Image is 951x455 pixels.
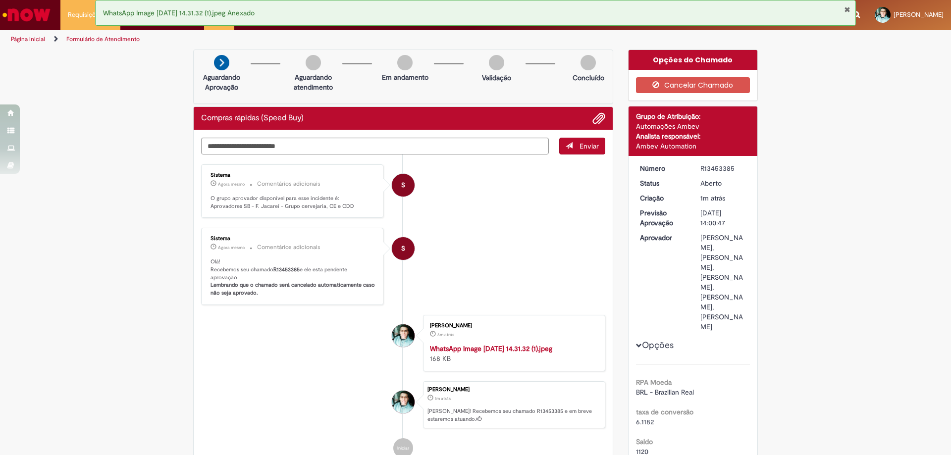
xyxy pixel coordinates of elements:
[844,5,850,13] button: Fechar Notificação
[218,245,245,251] time: 27/08/2025 16:00:58
[11,35,45,43] a: Página inicial
[66,35,140,43] a: Formulário de Atendimento
[430,344,552,353] a: WhatsApp Image [DATE] 14.31.32 (1).jpeg
[392,324,415,347] div: Jean Carlos Ramos Da Silva
[592,112,605,125] button: Adicionar anexos
[211,172,375,178] div: Sistema
[211,236,375,242] div: Sistema
[437,332,454,338] time: 27/08/2025 15:55:47
[306,55,321,70] img: img-circle-grey.png
[633,208,693,228] dt: Previsão Aprovação
[392,391,415,413] div: Jean Carlos Ramos Da Silva
[633,193,693,203] dt: Criação
[700,178,746,188] div: Aberto
[211,195,375,210] p: O grupo aprovador disponível para esse incidente é: Aprovadores SB - F. Jacareí - Grupo cervejari...
[289,72,337,92] p: Aguardando atendimento
[201,381,605,429] li: Jean Carlos Ramos Da Silva
[397,55,413,70] img: img-circle-grey.png
[257,243,320,252] small: Comentários adicionais
[435,396,451,402] span: 1m atrás
[201,114,304,123] h2: Compras rápidas (Speed Buy) Histórico de tíquete
[636,141,750,151] div: Ambev Automation
[257,180,320,188] small: Comentários adicionais
[636,121,750,131] div: Automações Ambev
[382,72,428,82] p: Em andamento
[573,73,604,83] p: Concluído
[633,233,693,243] dt: Aprovador
[392,174,415,197] div: System
[700,194,725,202] time: 27/08/2025 16:00:47
[211,258,375,297] p: Olá! Recebemos seu chamado e ele esta pendente aprovação.
[700,208,746,228] div: [DATE] 14:00:47
[700,194,725,202] span: 1m atrás
[1,5,52,25] img: ServiceNow
[700,193,746,203] div: 27/08/2025 16:00:47
[636,378,672,387] b: RPA Moeda
[211,281,376,297] b: Lembrando que o chamado será cancelado automaticamente caso não seja aprovado.
[103,8,255,17] span: WhatsApp Image [DATE] 14.31.32 (1).jpeg Anexado
[218,245,245,251] span: Agora mesmo
[273,266,300,273] b: R13453385
[636,417,654,426] span: 6.1182
[392,237,415,260] div: System
[636,407,693,416] b: taxa de conversão
[435,396,451,402] time: 27/08/2025 16:00:47
[636,131,750,141] div: Analista responsável:
[427,387,600,393] div: [PERSON_NAME]
[7,30,627,49] ul: Trilhas de página
[633,163,693,173] dt: Número
[401,173,405,197] span: S
[437,332,454,338] span: 6m atrás
[201,138,549,154] textarea: Digite sua mensagem aqui...
[489,55,504,70] img: img-circle-grey.png
[430,344,595,363] div: 168 KB
[218,181,245,187] span: Agora mesmo
[68,10,103,20] span: Requisições
[218,181,245,187] time: 27/08/2025 16:00:59
[581,55,596,70] img: img-circle-grey.png
[559,138,605,154] button: Enviar
[401,237,405,260] span: S
[427,407,600,423] p: [PERSON_NAME]! Recebemos seu chamado R13453385 e em breve estaremos atuando.
[198,72,246,92] p: Aguardando Aprovação
[636,77,750,93] button: Cancelar Chamado
[894,10,944,19] span: [PERSON_NAME]
[430,323,595,329] div: [PERSON_NAME]
[636,111,750,121] div: Grupo de Atribuição:
[629,50,758,70] div: Opções do Chamado
[633,178,693,188] dt: Status
[580,142,599,151] span: Enviar
[700,233,746,332] div: [PERSON_NAME], [PERSON_NAME], [PERSON_NAME], [PERSON_NAME], [PERSON_NAME]
[636,388,694,397] span: BRL - Brazilian Real
[214,55,229,70] img: arrow-next.png
[636,437,653,446] b: Saldo
[482,73,511,83] p: Validação
[700,163,746,173] div: R13453385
